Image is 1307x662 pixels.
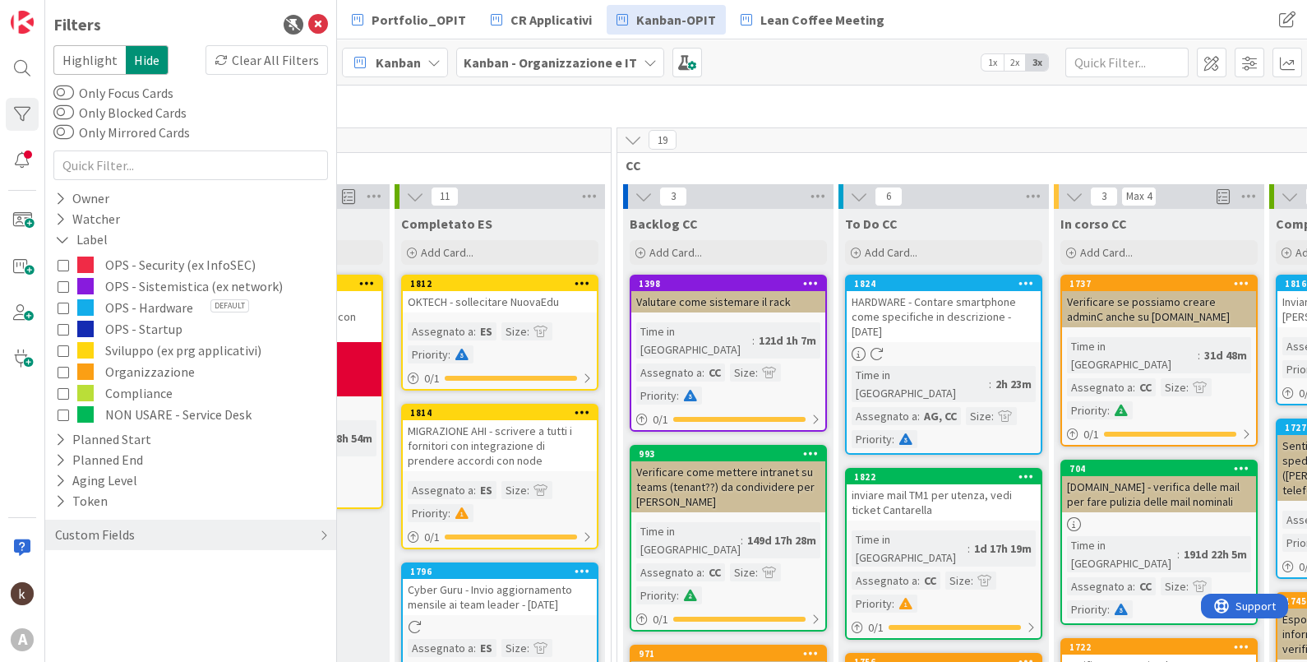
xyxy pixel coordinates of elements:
[1060,215,1127,232] span: In corso CC
[920,407,961,425] div: AG, CC
[677,387,679,405] span: :
[1069,641,1256,653] div: 1722
[649,130,677,150] span: 19
[403,405,597,471] div: 1814MIGRAZIONE AHI - scrivere a tutti i fornitori con integrazione di prendere accordi con node
[854,278,1041,289] div: 1824
[653,611,668,628] span: 0 / 1
[53,124,74,141] button: Only Mirrored Cards
[845,468,1042,640] a: 1822inviare mail TM1 per utenza, vedi ticket CantarellaTime in [GEOGRAPHIC_DATA]:1d 17h 19mAssegn...
[403,405,597,420] div: 1814
[755,563,758,581] span: :
[58,254,324,275] button: OPS - Security (ex InfoSEC)
[1186,378,1189,396] span: :
[1062,461,1256,512] div: 704[DOMAIN_NAME] - verifica delle mail per fare pulizia delle mail nominali
[53,525,136,545] div: Custom Fields
[852,530,968,567] div: Time in [GEOGRAPHIC_DATA]
[403,564,597,579] div: 1796
[731,5,894,35] a: Lean Coffee Meeting
[53,491,109,512] div: Token
[991,375,1036,393] div: 2h 23m
[845,215,898,232] span: To Do CC
[105,340,261,361] span: Sviluppo (ex prg applicativi)
[639,278,825,289] div: 1398
[476,639,496,657] div: ES
[730,363,755,382] div: Size
[448,345,450,363] span: :
[741,531,743,549] span: :
[408,639,473,657] div: Assegnato a
[847,276,1041,342] div: 1824HARDWARE - Contare smartphone come specifiche in descrizione - [DATE]
[376,53,421,72] span: Kanban
[431,187,459,206] span: 11
[631,646,825,661] div: 971
[53,150,328,180] input: Quick Filter...
[847,470,1041,484] div: 1822
[630,445,827,632] a: 993Verificare come mettere intranet su teams (tenant??) da condividere per [PERSON_NAME]Time in [...
[1060,275,1258,447] a: 1737Verificare se possiamo creare adminC anche su [DOMAIN_NAME]Time in [GEOGRAPHIC_DATA]:31d 48mA...
[847,618,1041,638] div: 0/1
[636,522,741,558] div: Time in [GEOGRAPHIC_DATA]
[917,572,920,590] span: :
[630,215,698,232] span: Backlog CC
[403,579,597,615] div: Cyber Guru - Invio aggiornamento mensile ai team leader - [DATE]
[53,209,122,229] div: Watcher
[1067,577,1133,595] div: Assegnato a
[702,363,704,382] span: :
[970,539,1036,558] div: 1d 17h 19m
[53,188,111,209] div: Owner
[1062,276,1256,327] div: 1737Verificare se possiamo creare adminC anche su [DOMAIN_NAME]
[105,361,195,382] span: Organizzazione
[105,275,283,297] span: OPS - Sistemistica (ex network)
[730,563,755,581] div: Size
[501,322,527,340] div: Size
[476,322,496,340] div: ES
[852,572,917,590] div: Assegnato a
[1026,54,1048,71] span: 3x
[636,563,702,581] div: Assegnato a
[917,407,920,425] span: :
[636,363,702,382] div: Assegnato a
[677,586,679,604] span: :
[636,322,752,359] div: Time in [GEOGRAPHIC_DATA]
[58,382,324,404] button: Compliance
[58,297,324,318] button: OPS - HardwareDefault
[966,407,991,425] div: Size
[401,404,598,549] a: 1814MIGRAZIONE AHI - scrivere a tutti i fornitori con integrazione di prendere accordi con nodeAs...
[53,83,173,103] label: Only Focus Cards
[1186,577,1189,595] span: :
[408,345,448,363] div: Priority
[408,322,473,340] div: Assegnato a
[1198,346,1200,364] span: :
[892,430,894,448] span: :
[920,572,940,590] div: CC
[11,11,34,34] img: Visit kanbanzone.com
[105,297,193,318] span: OPS - Hardware
[1177,545,1180,563] span: :
[527,322,529,340] span: :
[1069,278,1256,289] div: 1737
[852,407,917,425] div: Assegnato a
[403,276,597,312] div: 1812OKTECH - sollecitare NuovaEdu
[424,529,440,546] span: 0 / 1
[989,375,991,393] span: :
[875,187,903,206] span: 6
[424,370,440,387] span: 0 / 1
[649,245,702,260] span: Add Card...
[1107,600,1110,618] span: :
[53,45,126,75] span: Highlight
[35,2,75,22] span: Support
[743,531,820,549] div: 149d 17h 28m
[401,215,492,232] span: Completato ES
[53,429,153,450] div: Planned Start
[372,10,466,30] span: Portfolio_OPIT
[760,10,884,30] span: Lean Coffee Meeting
[126,45,169,75] span: Hide
[473,639,476,657] span: :
[991,407,994,425] span: :
[1067,536,1177,572] div: Time in [GEOGRAPHIC_DATA]
[473,481,476,499] span: :
[105,382,173,404] span: Compliance
[607,5,726,35] a: Kanban-OPIT
[58,404,324,425] button: NON USARE - Service Desk
[476,481,496,499] div: ES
